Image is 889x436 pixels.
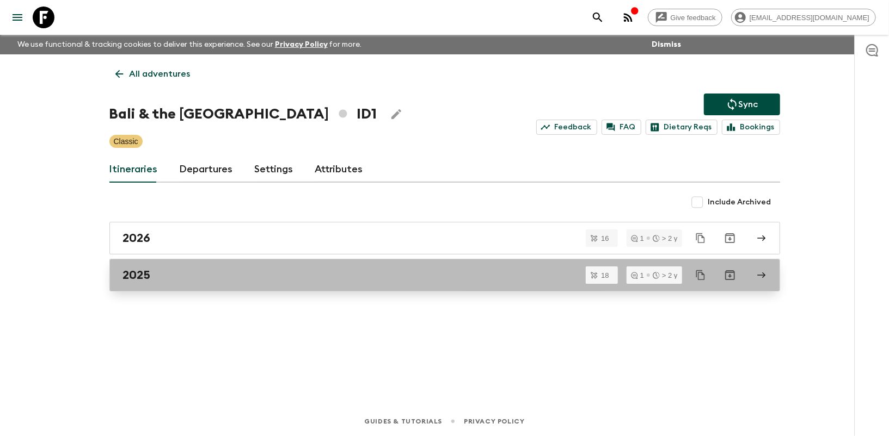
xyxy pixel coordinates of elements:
[109,63,197,85] a: All adventures
[7,7,28,28] button: menu
[653,235,678,242] div: > 2 y
[631,272,644,279] div: 1
[719,227,741,249] button: Archive
[594,235,615,242] span: 16
[114,136,138,147] p: Classic
[123,231,151,245] h2: 2026
[123,268,151,282] h2: 2025
[385,103,407,125] button: Edit Adventure Title
[536,120,597,135] a: Feedback
[364,415,442,427] a: Guides & Tutorials
[315,157,363,183] a: Attributes
[665,14,722,22] span: Give feedback
[649,37,684,52] button: Dismiss
[704,94,780,115] button: Sync adventure departures to the booking engine
[109,222,780,254] a: 2026
[109,103,377,125] h1: Bali & the [GEOGRAPHIC_DATA] ID1
[255,157,293,183] a: Settings
[464,415,524,427] a: Privacy Policy
[646,120,718,135] a: Dietary Reqs
[109,157,158,183] a: Itineraries
[719,264,741,286] button: Archive
[130,67,191,80] p: All adventures
[653,272,678,279] div: > 2 y
[691,265,710,285] button: Duplicate
[13,35,366,54] p: We use functional & tracking cookies to deliver this experience. See our for more.
[731,9,876,26] div: [EMAIL_ADDRESS][DOMAIN_NAME]
[275,41,328,48] a: Privacy Policy
[594,272,615,279] span: 18
[691,228,710,248] button: Duplicate
[587,7,609,28] button: search adventures
[744,14,875,22] span: [EMAIL_ADDRESS][DOMAIN_NAME]
[708,197,771,208] span: Include Archived
[109,259,780,291] a: 2025
[739,98,758,111] p: Sync
[722,120,780,135] a: Bookings
[602,120,641,135] a: FAQ
[648,9,722,26] a: Give feedback
[180,157,233,183] a: Departures
[631,235,644,242] div: 1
